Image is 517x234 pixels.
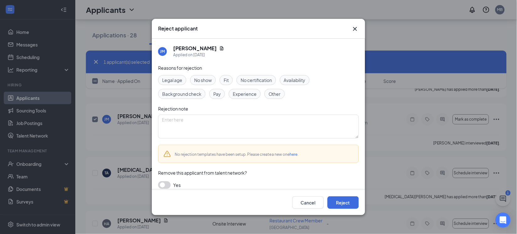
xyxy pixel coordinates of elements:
[158,65,202,71] span: Reasons for rejection
[351,25,359,33] svg: Cross
[173,52,224,58] div: Applied on [DATE]
[194,77,212,84] span: No show
[160,49,165,54] div: JM
[233,90,257,97] span: Experience
[173,181,181,189] span: Yes
[284,77,306,84] span: Availability
[162,77,182,84] span: Legal age
[351,25,359,33] button: Close
[213,90,221,97] span: Pay
[163,150,171,158] svg: Warning
[292,196,324,209] button: Cancel
[290,152,298,157] a: here
[158,106,188,112] span: Rejection note
[162,90,201,97] span: Background check
[175,152,299,157] span: No rejection templates have been setup. Please create a new one .
[496,213,511,228] div: Open Intercom Messenger
[158,25,198,32] h3: Reject applicant
[219,46,224,51] svg: Document
[224,77,229,84] span: Fit
[328,196,359,209] button: Reject
[173,45,217,52] h5: [PERSON_NAME]
[158,170,247,176] span: Remove this applicant from talent network?
[241,77,272,84] span: No certification
[269,90,281,97] span: Other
